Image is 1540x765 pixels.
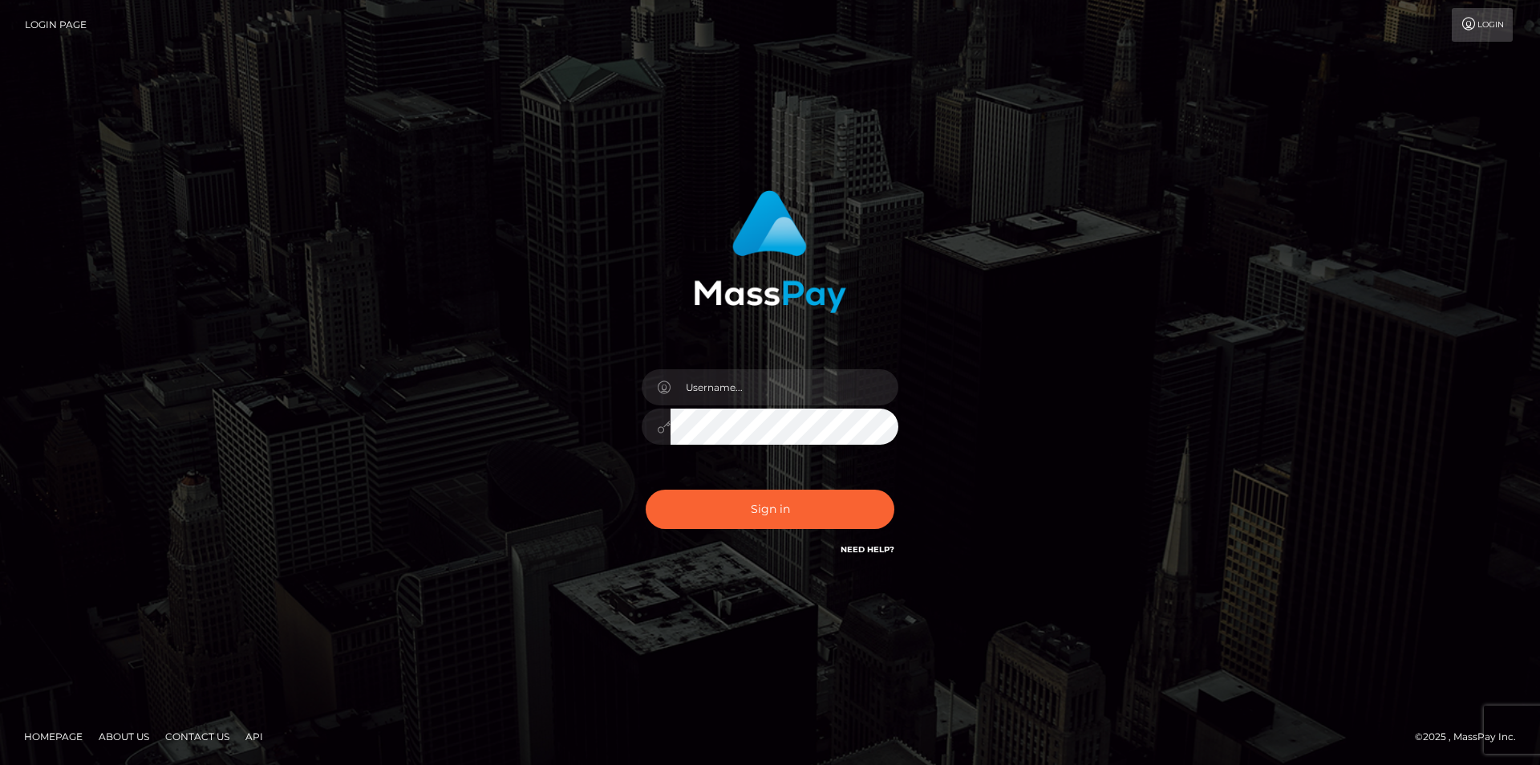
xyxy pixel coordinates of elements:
[646,490,894,529] button: Sign in
[159,724,236,749] a: Contact Us
[694,190,846,313] img: MassPay Login
[25,8,87,42] a: Login Page
[1415,728,1528,746] div: © 2025 , MassPay Inc.
[841,544,894,555] a: Need Help?
[1452,8,1513,42] a: Login
[239,724,269,749] a: API
[18,724,89,749] a: Homepage
[92,724,156,749] a: About Us
[671,369,898,405] input: Username...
